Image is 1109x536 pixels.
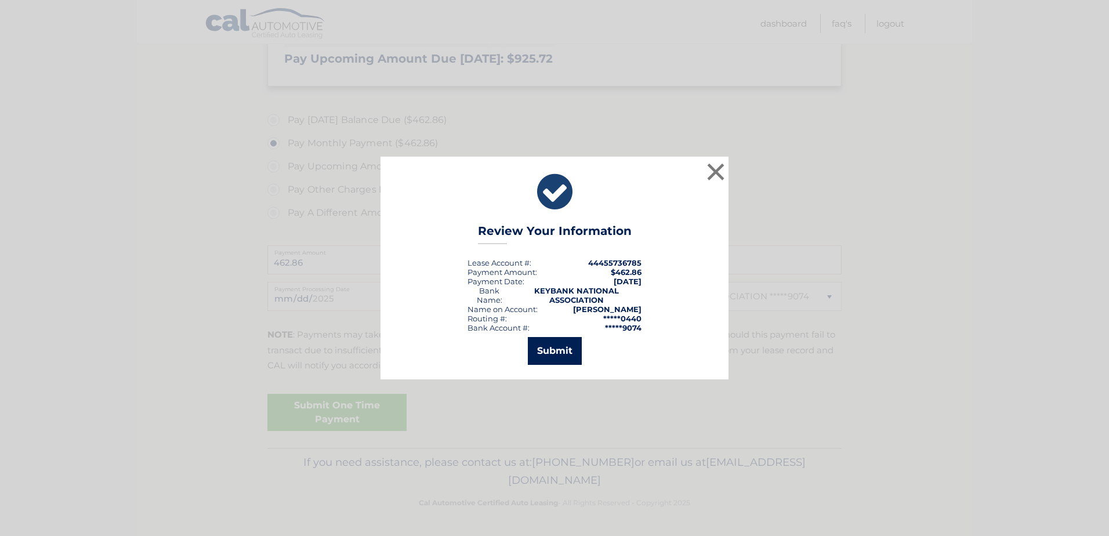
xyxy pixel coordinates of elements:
[611,267,642,277] span: $462.86
[588,258,642,267] strong: 44455736785
[467,277,523,286] span: Payment Date
[467,267,537,277] div: Payment Amount:
[478,224,632,244] h3: Review Your Information
[467,323,530,332] div: Bank Account #:
[704,160,727,183] button: ×
[534,286,619,305] strong: KEYBANK NATIONAL ASSOCIATION
[467,277,524,286] div: :
[467,314,507,323] div: Routing #:
[467,305,538,314] div: Name on Account:
[528,337,582,365] button: Submit
[467,258,531,267] div: Lease Account #:
[467,286,511,305] div: Bank Name:
[573,305,642,314] strong: [PERSON_NAME]
[614,277,642,286] span: [DATE]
